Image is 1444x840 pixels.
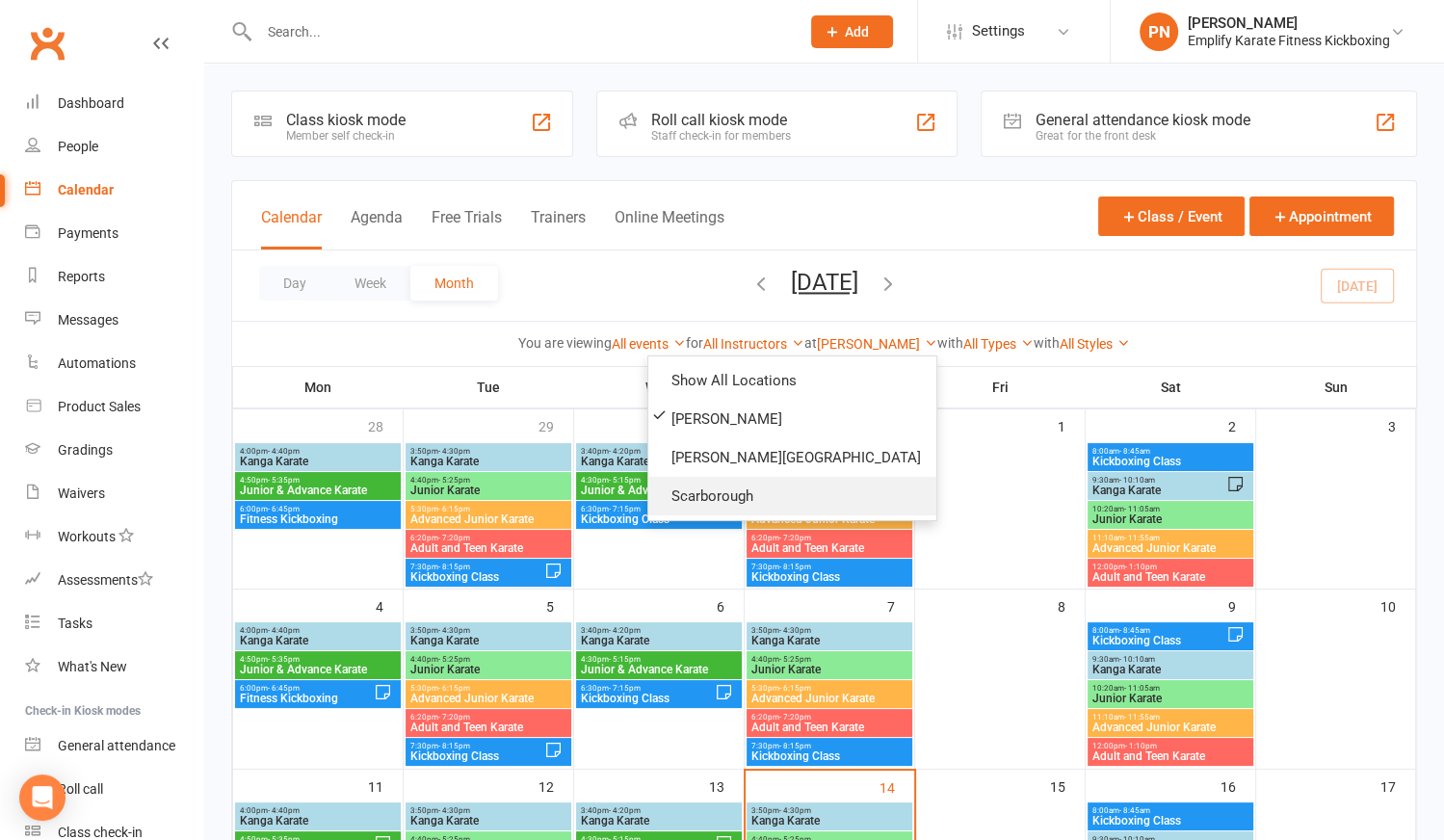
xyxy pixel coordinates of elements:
button: Add [811,15,893,48]
strong: You are viewing [518,335,612,351]
span: - 4:30pm [438,626,470,635]
span: - 7:20pm [438,534,470,542]
span: 11:10am [1091,713,1249,722]
span: Junior & Advance Karate [239,485,397,496]
div: 8 [1058,590,1085,621]
span: 3:40pm [580,806,738,815]
div: Automations [58,355,136,371]
th: Mon [233,367,404,407]
span: Advanced Junior Karate [750,513,908,525]
span: 5:30pm [750,684,908,693]
span: Kanga Karate [409,635,567,646]
span: 3:40pm [580,626,738,635]
span: 4:40pm [409,476,567,485]
span: 4:30pm [580,476,738,485]
strong: with [937,335,963,351]
span: - 8:15pm [438,742,470,750]
span: - 8:15pm [438,563,470,571]
span: Advanced Junior Karate [409,513,567,525]
span: Settings [972,10,1025,53]
span: - 4:20pm [609,806,641,815]
span: Junior Karate [750,664,908,675]
strong: with [1034,335,1060,351]
button: Free Trials [432,208,502,249]
span: 4:00pm [239,626,397,635]
div: 10 [1380,590,1415,621]
span: 6:20pm [750,713,908,722]
strong: at [804,335,817,351]
span: - 5:25pm [438,476,470,485]
span: Junior Karate [409,664,567,675]
span: - 4:30pm [779,806,811,815]
a: Tasks [25,602,203,645]
span: - 10:10am [1119,655,1155,664]
span: - 10:10am [1119,476,1155,485]
span: - 11:05am [1124,505,1160,513]
span: Kanga Karate [239,456,397,467]
span: - 4:40pm [268,447,300,456]
a: Dashboard [25,82,203,125]
span: Kanga Karate [409,456,567,467]
span: 7:30pm [750,742,908,750]
span: - 4:20pm [609,626,641,635]
span: Kanga Karate [580,635,738,646]
span: 3:50pm [750,806,908,815]
div: Dashboard [58,95,124,111]
a: Calendar [25,169,203,212]
span: Kickboxing Class [1091,815,1249,827]
div: Roll call kiosk mode [651,111,791,129]
span: 4:50pm [239,476,397,485]
th: Wed [574,367,745,407]
span: Junior Karate [409,485,567,496]
span: - 8:45am [1119,626,1150,635]
span: Junior & Advance Karate [239,664,397,675]
span: - 6:15pm [438,505,470,513]
span: Kanga Karate [750,635,908,646]
span: Junior Karate [1091,693,1249,704]
span: Kickboxing Class [1091,456,1249,467]
div: Gradings [58,442,113,458]
a: All Instructors [703,336,804,352]
span: - 6:15pm [779,684,811,693]
span: Adult and Teen Karate [750,542,908,554]
button: Week [330,266,410,301]
span: 3:40pm [580,447,738,456]
div: Product Sales [58,399,141,414]
a: Workouts [25,515,203,559]
span: Kanga Karate [580,456,738,467]
div: 17 [1380,770,1415,801]
button: Trainers [531,208,586,249]
div: Open Intercom Messenger [19,774,66,821]
span: 7:30pm [750,563,908,571]
div: 6 [717,590,744,621]
span: Kanga Karate [239,635,397,646]
span: 4:00pm [239,806,397,815]
div: 3 [1388,409,1415,441]
div: 29 [538,409,573,441]
span: Kickboxing Class [409,750,544,762]
a: Payments [25,212,203,255]
a: All Types [963,336,1034,352]
span: Kickboxing Class [580,513,715,525]
span: Kickboxing Class [750,750,908,762]
span: Fitness Kickboxing [239,693,374,704]
a: General attendance kiosk mode [25,724,203,768]
span: 7:30pm [409,563,544,571]
span: - 4:20pm [609,447,641,456]
a: [PERSON_NAME][GEOGRAPHIC_DATA] [648,438,936,477]
div: Class kiosk mode [286,111,406,129]
div: 4 [376,590,403,621]
span: 10:20am [1091,505,1249,513]
span: 12:00pm [1091,742,1249,750]
a: All Styles [1060,336,1130,352]
th: Sun [1256,367,1416,407]
span: 6:00pm [239,505,397,513]
span: - 4:30pm [438,806,470,815]
span: 5:30pm [409,505,567,513]
span: 6:20pm [750,534,908,542]
span: - 7:20pm [779,713,811,722]
span: Junior & Advance Karate [580,485,738,496]
a: Messages [25,299,203,342]
div: Great for the front desk [1036,129,1249,143]
span: Adult and Teen Karate [750,722,908,733]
